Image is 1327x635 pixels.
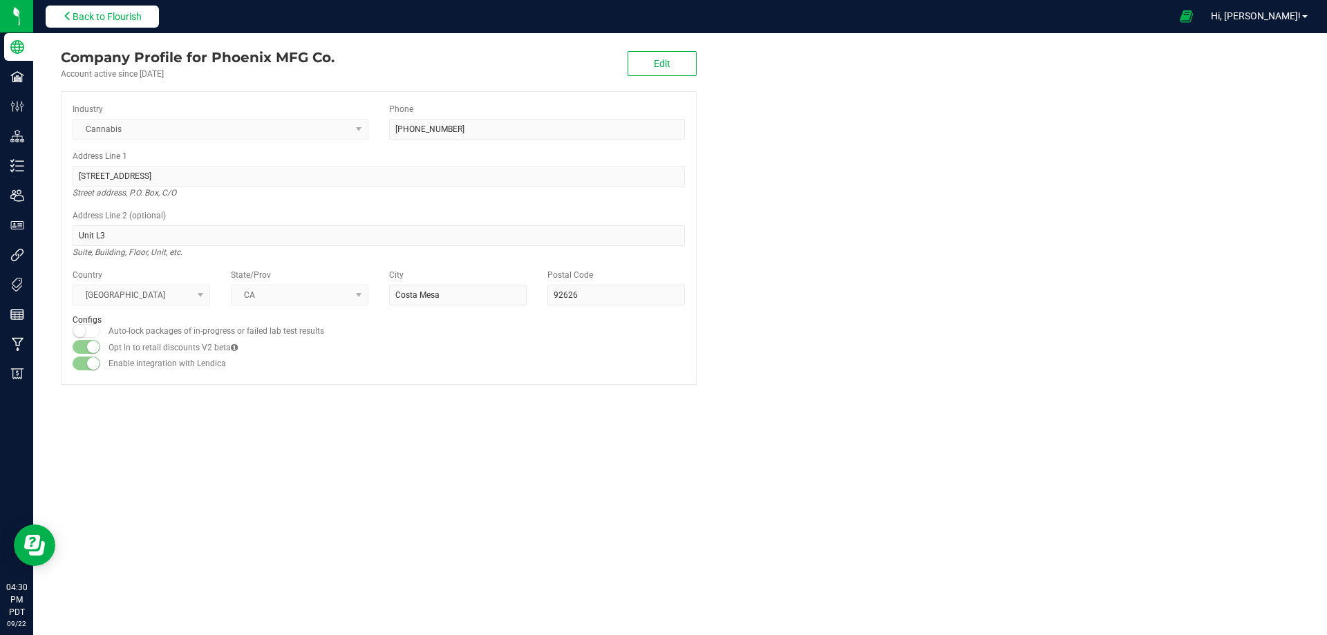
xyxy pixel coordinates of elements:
[73,316,685,325] h2: Configs
[10,218,24,232] inline-svg: User Roles
[10,189,24,202] inline-svg: Users
[14,524,55,566] iframe: Resource center
[10,278,24,292] inline-svg: Tags
[109,341,238,354] label: Opt in to retail discounts V2 beta
[10,129,24,143] inline-svg: Distribution
[61,68,335,80] div: Account active since [DATE]
[61,47,335,68] div: Phoenix MFG Co.
[1171,3,1202,30] span: Open Ecommerce Menu
[6,618,27,629] p: 09/22
[231,269,271,281] label: State/Prov
[389,119,685,140] input: (123) 456-7890
[389,269,404,281] label: City
[547,269,593,281] label: Postal Code
[109,357,226,370] label: Enable integration with Lendica
[73,11,142,22] span: Back to Flourish
[73,269,102,281] label: Country
[73,244,182,260] i: Suite, Building, Floor, Unit, etc.
[73,209,166,222] label: Address Line 2 (optional)
[10,337,24,351] inline-svg: Manufacturing
[73,184,176,201] i: Street address, P.O. Box, C/O
[389,285,527,305] input: City
[73,166,685,187] input: Address
[10,248,24,262] inline-svg: Integrations
[10,159,24,173] inline-svg: Inventory
[109,325,324,337] label: Auto-lock packages of in-progress or failed lab test results
[389,103,413,115] label: Phone
[73,225,685,246] input: Suite, Building, Unit, etc.
[6,581,27,618] p: 04:30 PM PDT
[1211,10,1301,21] span: Hi, [PERSON_NAME]!
[10,40,24,54] inline-svg: Company
[628,51,697,76] button: Edit
[10,307,24,321] inline-svg: Reports
[10,367,24,381] inline-svg: Billing
[46,6,159,28] button: Back to Flourish
[73,150,127,162] label: Address Line 1
[10,70,24,84] inline-svg: Facilities
[547,285,685,305] input: Postal Code
[73,103,103,115] label: Industry
[654,58,670,69] span: Edit
[10,99,24,113] inline-svg: Configuration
